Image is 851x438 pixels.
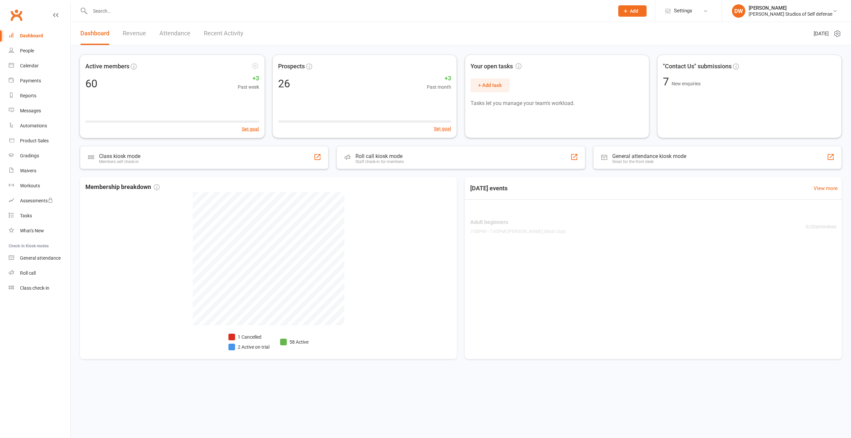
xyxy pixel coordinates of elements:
a: Gradings [9,148,70,163]
div: Calendar [20,63,39,68]
a: Messages [9,103,70,118]
div: Messages [20,108,41,113]
div: Product Sales [20,138,49,143]
span: New enquiries [672,81,701,86]
div: Waivers [20,168,36,173]
h3: [DATE] events [465,182,513,194]
div: Tasks [20,213,32,218]
a: Recent Activity [204,22,243,45]
div: Dashboard [20,33,43,38]
a: Reports [9,88,70,103]
span: Past month [427,83,451,91]
span: Prospects [278,62,305,71]
span: Settings [674,3,692,18]
div: Great for the front desk [612,159,686,164]
span: Adult beginners [470,218,566,226]
button: Add [618,5,647,17]
button: + Add task [471,78,510,92]
a: Workouts [9,178,70,193]
span: Your open tasks [471,62,522,71]
a: Attendance [159,22,190,45]
div: [PERSON_NAME] [749,5,832,11]
span: Active members [85,61,130,71]
div: 60 [85,78,97,89]
a: Tasks [9,208,70,223]
div: Members self check-in [99,159,140,164]
span: 7:00PM - 7:45PM | [PERSON_NAME] | Main Dojo [470,228,566,235]
a: What's New [9,223,70,238]
div: [PERSON_NAME] Studios of Self defense [749,11,832,17]
div: Gradings [20,153,39,158]
a: Clubworx [8,7,25,23]
li: 2 Active on trial [228,343,269,351]
a: Class kiosk mode [9,281,70,296]
li: 1 Cancelled [228,333,269,341]
span: "Contact Us" submissions [663,62,732,71]
a: Product Sales [9,133,70,148]
div: Class kiosk mode [99,153,140,159]
span: [DATE] [814,30,829,38]
button: Set goal [434,125,451,132]
button: Set goal [242,125,259,133]
span: +3 [427,74,451,83]
div: Roll call kiosk mode [355,153,404,159]
span: 7 [663,75,672,88]
a: Payments [9,73,70,88]
span: 0 / 20 attendees [806,223,836,230]
div: What's New [20,228,44,233]
div: General attendance [20,255,61,261]
a: Dashboard [9,28,70,43]
div: Payments [20,78,41,83]
div: General attendance kiosk mode [612,153,686,159]
a: Roll call [9,266,70,281]
a: General attendance kiosk mode [9,251,70,266]
a: Assessments [9,193,70,208]
span: +3 [238,74,259,83]
span: Past week [238,83,259,91]
li: 58 Active [280,338,308,346]
a: Revenue [123,22,146,45]
div: People [20,48,34,53]
span: Membership breakdown [85,182,160,192]
div: DW [732,4,745,18]
p: Tasks let you manage your team's workload. [471,99,644,108]
a: Waivers [9,163,70,178]
a: People [9,43,70,58]
div: Reports [20,93,36,98]
a: Calendar [9,58,70,73]
div: Workouts [20,183,40,188]
div: Class check-in [20,285,49,291]
span: Add [630,8,638,14]
div: Staff check-in for members [355,159,404,164]
div: Roll call [20,270,36,276]
a: View more [814,184,838,192]
div: Assessments [20,198,53,203]
div: Automations [20,123,47,128]
a: Dashboard [80,22,109,45]
input: Search... [88,6,610,16]
div: 26 [278,78,290,89]
a: Automations [9,118,70,133]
